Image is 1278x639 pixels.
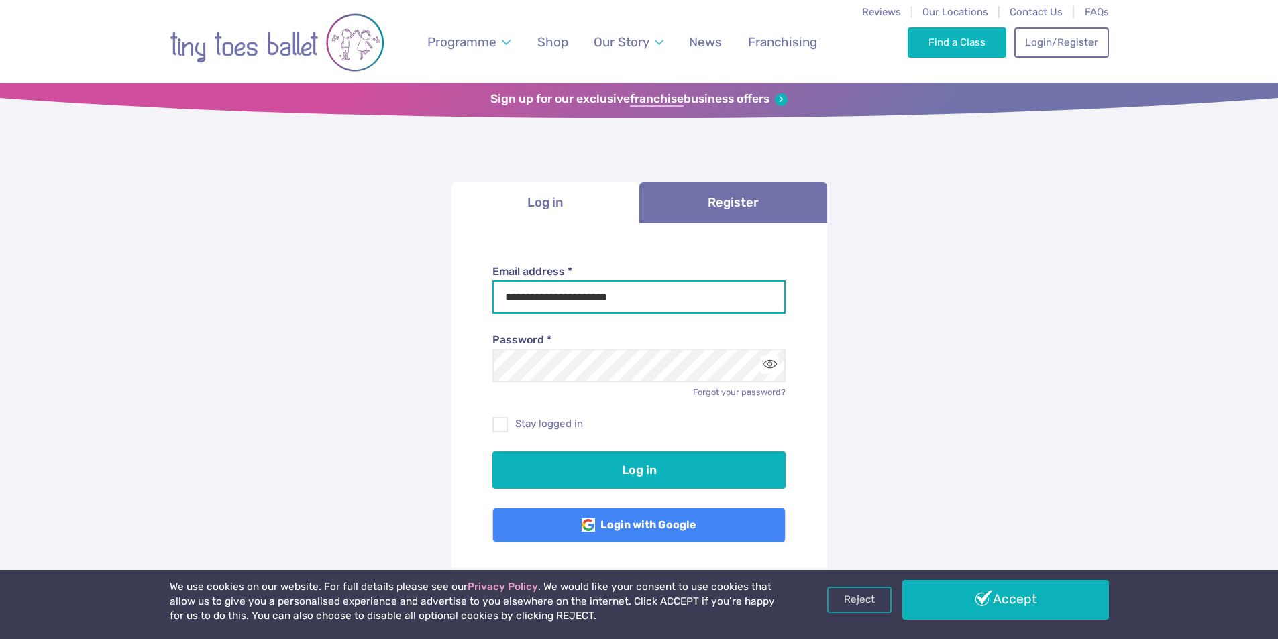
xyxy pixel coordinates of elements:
a: FAQs [1085,6,1109,18]
p: We use cookies on our website. For full details please see our . We would like your consent to us... [170,580,780,624]
span: Franchising [748,34,817,50]
a: Login/Register [1014,27,1108,57]
a: Our Locations [922,6,988,18]
button: Toggle password visibility [761,356,779,374]
div: Log in [451,223,827,584]
a: Programme [421,26,517,58]
a: Login with Google [492,508,786,542]
button: Log in [492,451,786,489]
label: Stay logged in [492,417,786,431]
span: Shop [537,34,568,50]
a: Accept [902,580,1109,619]
a: Find a Class [908,27,1006,57]
span: Our Story [594,34,649,50]
span: News [689,34,722,50]
a: Reviews [862,6,901,18]
a: Our Story [587,26,670,58]
a: Contact Us [1010,6,1063,18]
a: Forgot your password? [693,387,786,397]
a: News [683,26,729,58]
label: Email address * [492,264,786,279]
a: Sign up for our exclusivefranchisebusiness offers [490,92,788,107]
img: tiny toes ballet [170,9,384,76]
label: Password * [492,333,786,347]
span: Programme [427,34,496,50]
a: Shop [531,26,574,58]
a: Reject [827,587,892,612]
a: Franchising [741,26,823,58]
strong: franchise [630,92,684,107]
img: Google Logo [582,518,595,532]
a: Register [639,182,827,223]
a: Privacy Policy [468,581,538,593]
